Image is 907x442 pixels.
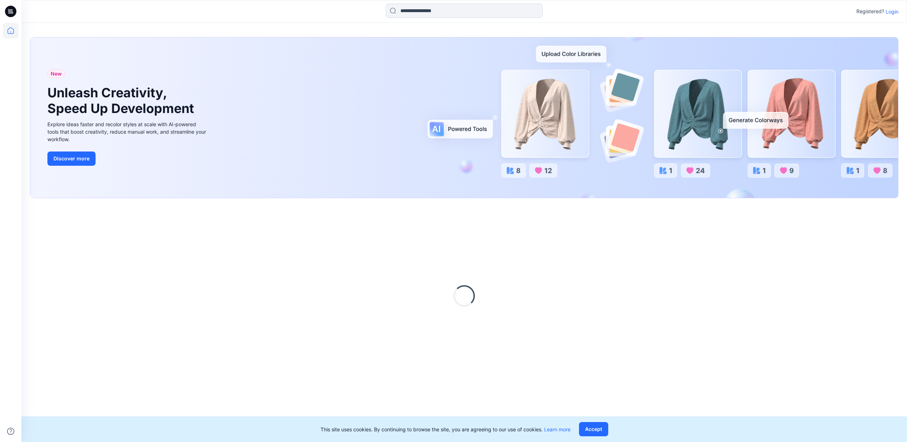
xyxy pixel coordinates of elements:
[544,426,570,432] a: Learn more
[579,422,608,436] button: Accept
[886,8,898,15] p: Login
[51,70,62,78] span: New
[856,7,884,16] p: Registered?
[321,426,570,433] p: This site uses cookies. By continuing to browse the site, you are agreeing to our use of cookies.
[47,85,197,116] h1: Unleash Creativity, Speed Up Development
[47,120,208,143] div: Explore ideas faster and recolor styles at scale with AI-powered tools that boost creativity, red...
[47,151,96,166] button: Discover more
[47,151,208,166] a: Discover more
